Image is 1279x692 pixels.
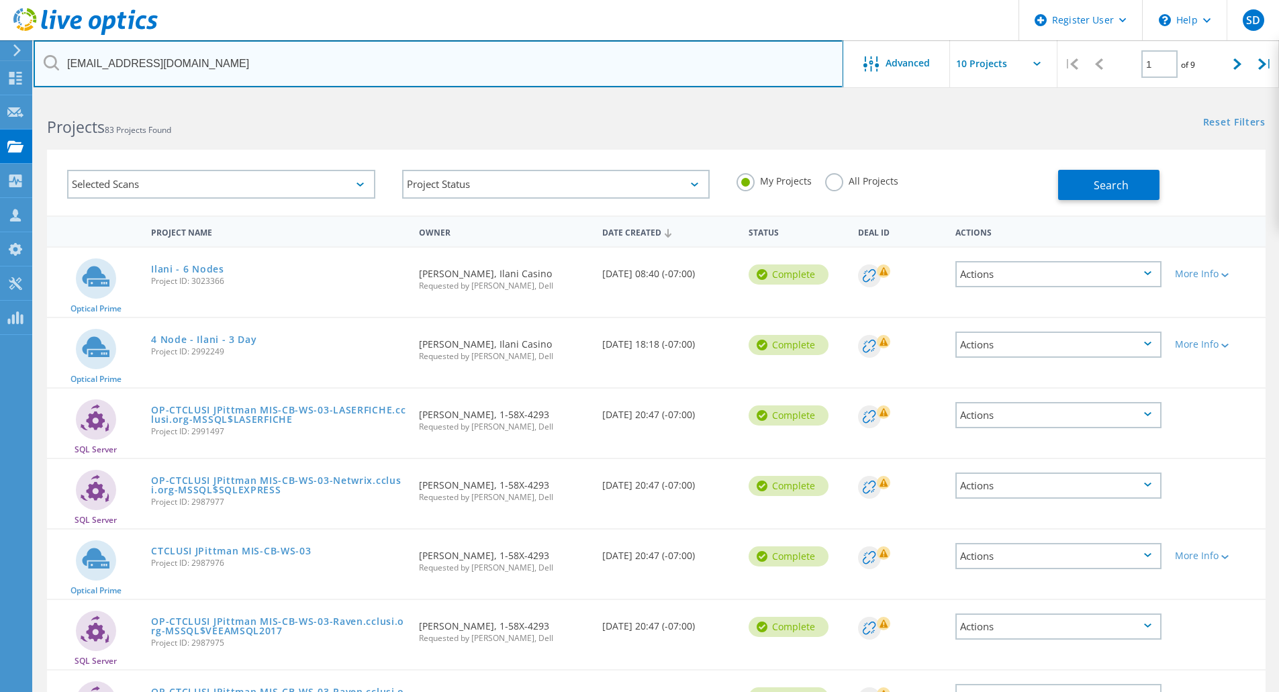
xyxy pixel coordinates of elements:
[596,318,742,362] div: [DATE] 18:18 (-07:00)
[596,459,742,503] div: [DATE] 20:47 (-07:00)
[412,219,595,244] div: Owner
[412,389,595,444] div: [PERSON_NAME], 1-58X-4293
[955,261,1162,287] div: Actions
[105,124,171,136] span: 83 Projects Found
[419,423,588,431] span: Requested by [PERSON_NAME], Dell
[596,219,742,244] div: Date Created
[949,219,1168,244] div: Actions
[1175,551,1259,560] div: More Info
[749,617,828,637] div: Complete
[75,446,117,454] span: SQL Server
[1175,269,1259,279] div: More Info
[742,219,851,244] div: Status
[151,428,406,436] span: Project ID: 2991497
[151,335,256,344] a: 4 Node - Ilani - 3 Day
[596,530,742,574] div: [DATE] 20:47 (-07:00)
[737,173,812,186] label: My Projects
[412,530,595,585] div: [PERSON_NAME], 1-58X-4293
[851,219,949,244] div: Deal Id
[825,173,898,186] label: All Projects
[749,476,828,496] div: Complete
[75,657,117,665] span: SQL Server
[412,459,595,515] div: [PERSON_NAME], 1-58X-4293
[596,248,742,292] div: [DATE] 08:40 (-07:00)
[419,352,588,360] span: Requested by [PERSON_NAME], Dell
[596,600,742,644] div: [DATE] 20:47 (-07:00)
[955,543,1162,569] div: Actions
[75,516,117,524] span: SQL Server
[13,28,158,38] a: Live Optics Dashboard
[749,264,828,285] div: Complete
[412,318,595,374] div: [PERSON_NAME], Ilani Casino
[70,375,122,383] span: Optical Prime
[412,600,595,656] div: [PERSON_NAME], 1-58X-4293
[419,634,588,642] span: Requested by [PERSON_NAME], Dell
[70,587,122,595] span: Optical Prime
[749,335,828,355] div: Complete
[1203,117,1266,129] a: Reset Filters
[151,498,406,506] span: Project ID: 2987977
[402,170,710,199] div: Project Status
[419,282,588,290] span: Requested by [PERSON_NAME], Dell
[67,170,375,199] div: Selected Scans
[70,305,122,313] span: Optical Prime
[151,559,406,567] span: Project ID: 2987976
[47,116,105,138] b: Projects
[749,546,828,566] div: Complete
[1251,40,1279,88] div: |
[1175,340,1259,349] div: More Info
[419,564,588,572] span: Requested by [PERSON_NAME], Dell
[955,332,1162,358] div: Actions
[151,348,406,356] span: Project ID: 2992249
[1057,40,1085,88] div: |
[151,277,406,285] span: Project ID: 3023366
[1181,59,1195,70] span: of 9
[144,219,412,244] div: Project Name
[955,473,1162,499] div: Actions
[886,58,930,68] span: Advanced
[34,40,843,87] input: Search projects by name, owner, ID, company, etc
[151,405,406,424] a: OP-CTCLUSI JPittman MIS-CB-WS-03-LASERFICHE.cclusi.org-MSSQL$LASERFICHE
[151,476,406,495] a: OP-CTCLUSI JPittman MIS-CB-WS-03-Netwrix.cclusi.org-MSSQL$SQLEXPRESS
[749,405,828,426] div: Complete
[596,389,742,433] div: [DATE] 20:47 (-07:00)
[1094,178,1129,193] span: Search
[955,613,1162,640] div: Actions
[419,493,588,501] span: Requested by [PERSON_NAME], Dell
[151,546,311,556] a: CTCLUSI JPittman MIS-CB-WS-03
[955,402,1162,428] div: Actions
[151,639,406,647] span: Project ID: 2987975
[1058,170,1159,200] button: Search
[151,617,406,636] a: OP-CTCLUSI JPittman MIS-CB-WS-03-Raven.cclusi.org-MSSQL$VEEAMSQL2017
[1246,15,1260,26] span: SD
[412,248,595,303] div: [PERSON_NAME], Ilani Casino
[1159,14,1171,26] svg: \n
[151,264,224,274] a: Ilani - 6 Nodes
